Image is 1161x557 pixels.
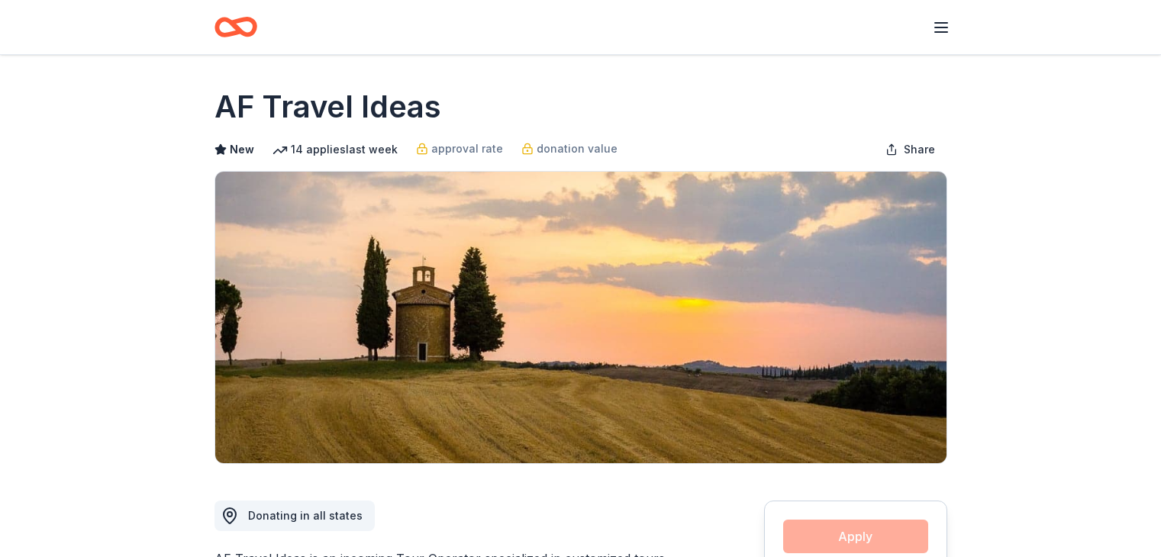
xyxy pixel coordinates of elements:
span: donation value [537,140,618,158]
span: approval rate [431,140,503,158]
span: Share [904,140,935,159]
a: Home [214,9,257,45]
img: Image for AF Travel Ideas [215,172,947,463]
a: approval rate [416,140,503,158]
h1: AF Travel Ideas [214,85,441,128]
a: donation value [521,140,618,158]
div: 14 applies last week [273,140,398,159]
span: Donating in all states [248,509,363,522]
button: Share [873,134,947,165]
span: New [230,140,254,159]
